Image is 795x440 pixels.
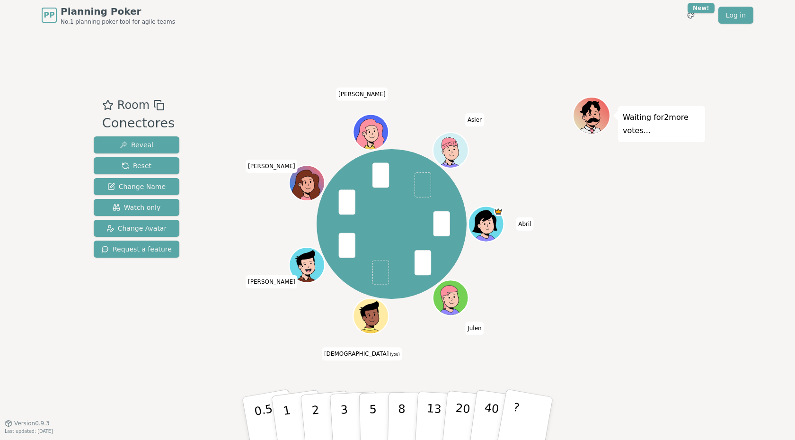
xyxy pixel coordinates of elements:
[246,159,298,172] span: Click to change your name
[94,157,179,174] button: Reset
[354,299,388,332] button: Click to change your avatar
[106,224,167,233] span: Change Avatar
[336,87,388,100] span: Click to change your name
[322,347,402,360] span: Click to change your name
[117,97,150,114] span: Room
[5,420,50,427] button: Version0.9.3
[44,9,54,21] span: PP
[102,97,114,114] button: Add as favourite
[516,217,533,231] span: Click to change your name
[94,220,179,237] button: Change Avatar
[94,178,179,195] button: Change Name
[688,3,715,13] div: New!
[682,7,699,24] button: New!
[494,207,503,216] span: Abril is the host
[94,241,179,258] button: Request a feature
[120,140,153,150] span: Reveal
[61,5,175,18] span: Planning Poker
[94,136,179,153] button: Reveal
[107,182,166,191] span: Change Name
[14,420,50,427] span: Version 0.9.3
[101,244,172,254] span: Request a feature
[465,322,484,335] span: Click to change your name
[42,5,175,26] a: PPPlanning PokerNo.1 planning poker tool for agile teams
[61,18,175,26] span: No.1 planning poker tool for agile teams
[246,275,298,288] span: Click to change your name
[5,429,53,434] span: Last updated: [DATE]
[94,199,179,216] button: Watch only
[389,352,400,357] span: (you)
[113,203,161,212] span: Watch only
[122,161,151,171] span: Reset
[465,113,484,126] span: Click to change your name
[718,7,753,24] a: Log in
[623,111,700,137] p: Waiting for 2 more votes...
[102,114,175,133] div: Conectores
